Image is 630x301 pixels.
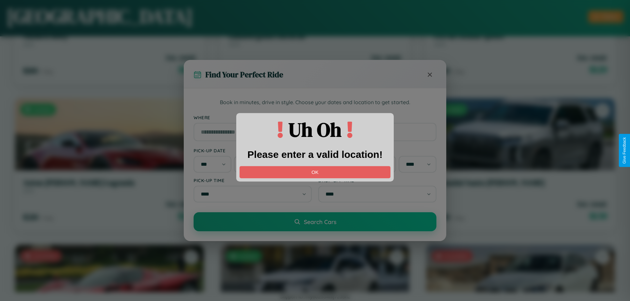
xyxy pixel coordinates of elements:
[205,69,283,80] h3: Find Your Perfect Ride
[194,178,312,183] label: Pick-up Time
[318,148,436,153] label: Drop-off Date
[194,148,312,153] label: Pick-up Date
[318,178,436,183] label: Drop-off Time
[194,98,436,107] p: Book in minutes, drive in style. Choose your dates and location to get started.
[304,218,336,225] span: Search Cars
[194,115,436,120] label: Where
